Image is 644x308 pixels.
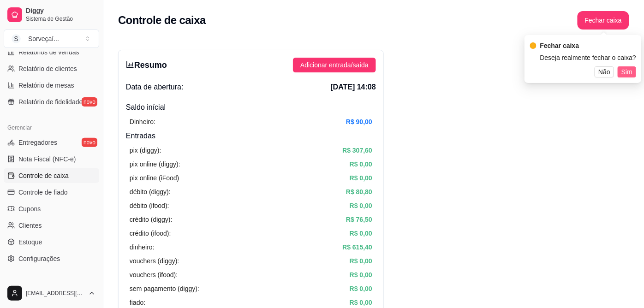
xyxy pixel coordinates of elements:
div: Deseja realmente fechar o caixa? [540,53,637,63]
div: Diggy [4,277,99,292]
article: R$ 0,00 [350,284,372,294]
article: R$ 90,00 [346,117,372,127]
article: dinheiro: [130,242,155,252]
span: exclamation-circle [530,42,537,49]
article: pix online (diggy): [130,159,180,169]
article: vouchers (diggy): [130,256,179,266]
article: débito (ifood): [130,201,169,211]
article: R$ 0,00 [350,173,372,183]
span: Relatório de clientes [18,64,77,73]
h3: Resumo [126,59,167,71]
span: [EMAIL_ADDRESS][DOMAIN_NAME] [26,290,84,297]
h4: Entradas [126,130,376,142]
article: fiado: [130,297,145,308]
button: Adicionar entrada/saída [293,58,376,72]
span: Clientes [18,221,42,230]
article: R$ 80,80 [346,187,372,197]
span: Não [598,67,610,77]
article: crédito (ifood): [130,228,171,238]
span: Diggy [26,7,95,15]
span: Data de abertura: [126,82,184,93]
div: Fechar caixa [540,41,637,51]
button: Sim [618,66,636,77]
a: Clientes [4,218,99,233]
a: Relatórios de vendas [4,45,99,59]
span: Configurações [18,254,60,263]
button: [EMAIL_ADDRESS][DOMAIN_NAME] [4,282,99,304]
article: crédito (diggy): [130,214,173,225]
span: Sim [621,67,632,77]
span: Cupons [18,204,41,213]
span: Adicionar entrada/saída [300,60,369,70]
span: Relatório de fidelidade [18,97,83,107]
span: Entregadores [18,138,57,147]
article: R$ 76,50 [346,214,372,225]
a: Controle de caixa [4,168,99,183]
a: Relatório de mesas [4,78,99,93]
article: pix online (iFood) [130,173,179,183]
div: Gerenciar [4,120,99,135]
span: Nota Fiscal (NFC-e) [18,154,76,164]
article: R$ 0,00 [350,270,372,280]
article: vouchers (ifood): [130,270,178,280]
span: bar-chart [126,60,134,69]
a: Nota Fiscal (NFC-e) [4,152,99,166]
a: Configurações [4,251,99,266]
a: Estoque [4,235,99,249]
span: Estoque [18,237,42,247]
article: R$ 0,00 [350,297,372,308]
button: Select a team [4,30,99,48]
h2: Controle de caixa [118,13,206,28]
article: R$ 0,00 [350,201,372,211]
a: Controle de fiado [4,185,99,200]
a: Entregadoresnovo [4,135,99,150]
a: Relatório de fidelidadenovo [4,95,99,109]
article: sem pagamento (diggy): [130,284,199,294]
a: Relatório de clientes [4,61,99,76]
button: Fechar caixa [578,11,629,30]
h4: Saldo inícial [126,102,376,113]
article: R$ 307,60 [342,145,372,155]
span: Sistema de Gestão [26,15,95,23]
span: Controle de fiado [18,188,68,197]
span: Relatórios de vendas [18,47,79,57]
span: Relatório de mesas [18,81,74,90]
article: R$ 0,00 [350,228,372,238]
article: R$ 615,40 [342,242,372,252]
article: R$ 0,00 [350,159,372,169]
article: pix (diggy): [130,145,161,155]
article: débito (diggy): [130,187,171,197]
span: [DATE] 14:08 [331,82,376,93]
a: Cupons [4,201,99,216]
article: R$ 0,00 [350,256,372,266]
a: DiggySistema de Gestão [4,4,99,26]
span: S [12,34,21,43]
article: Dinheiro: [130,117,155,127]
button: Não [595,66,614,77]
div: Sorveçaí ... [28,34,59,43]
span: Controle de caixa [18,171,69,180]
